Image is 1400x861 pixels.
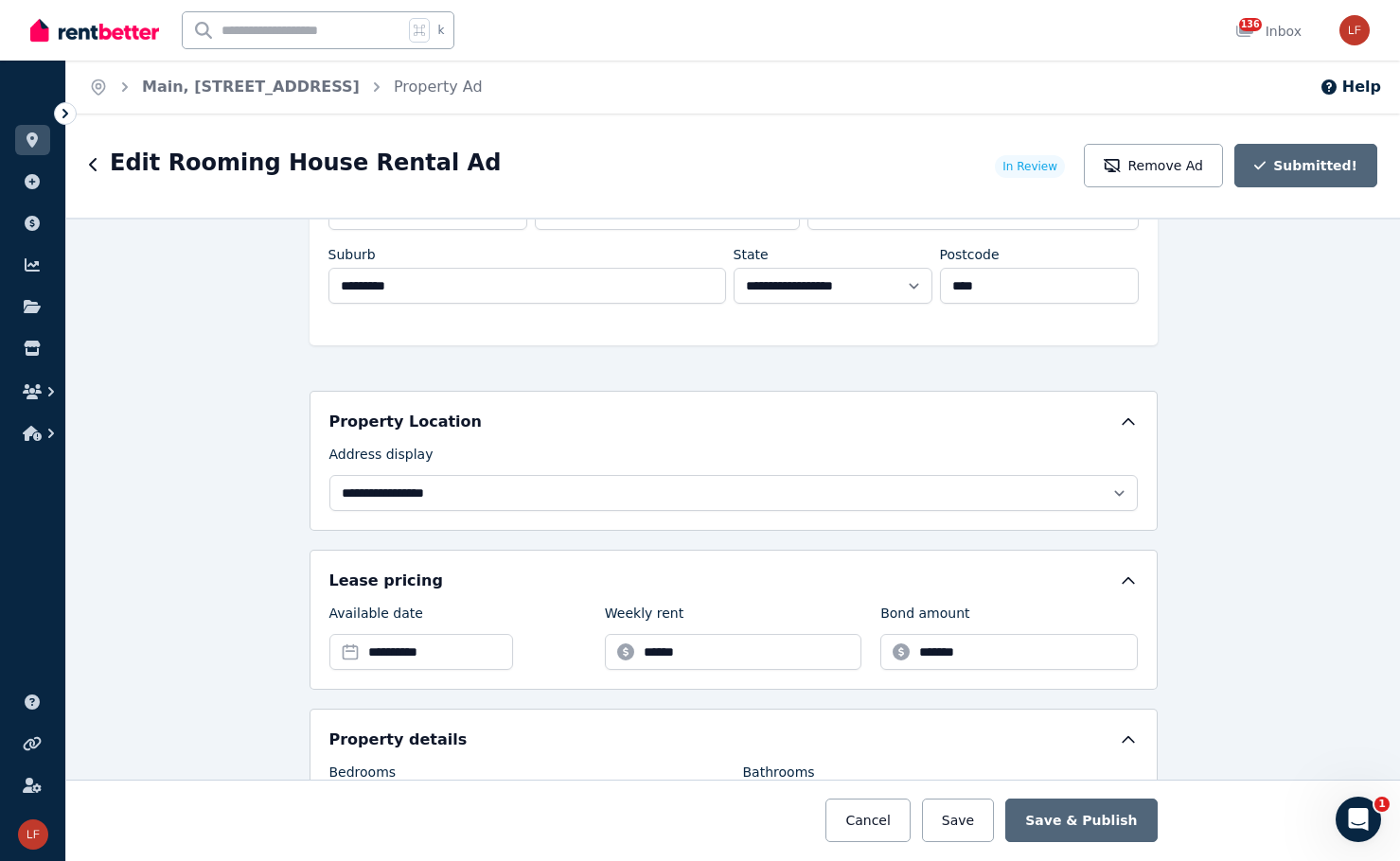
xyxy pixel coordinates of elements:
[922,799,994,842] button: Save
[743,763,815,789] label: Bathrooms
[328,245,376,264] label: Suburb
[1320,76,1381,98] button: Help
[329,604,423,630] label: Available date
[880,604,969,630] label: Bond amount
[329,763,397,789] label: Bedrooms
[1235,22,1302,41] div: Inbox
[1234,144,1377,187] button: Submitted!
[329,411,482,433] h5: Property Location
[329,729,468,751] h5: Property details
[437,23,444,38] span: k
[605,604,683,630] label: Weekly rent
[734,245,769,264] label: State
[825,799,910,842] button: Cancel
[329,445,434,471] label: Address display
[110,148,501,178] h1: Edit Rooming House Rental Ad
[30,16,159,44] img: RentBetter
[142,78,360,96] a: Main, [STREET_ADDRESS]
[940,245,1000,264] label: Postcode
[1005,799,1157,842] button: Save & Publish
[394,78,483,96] a: Property Ad
[1374,797,1390,812] span: 1
[18,819,48,850] img: Leo Fung
[1002,159,1057,174] span: In Review
[1339,15,1370,45] img: Leo Fung
[1336,797,1381,842] iframe: Intercom live chat
[1239,18,1262,31] span: 136
[329,570,443,592] h5: Lease pricing
[1084,144,1223,187] button: Remove Ad
[66,61,505,114] nav: Breadcrumb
